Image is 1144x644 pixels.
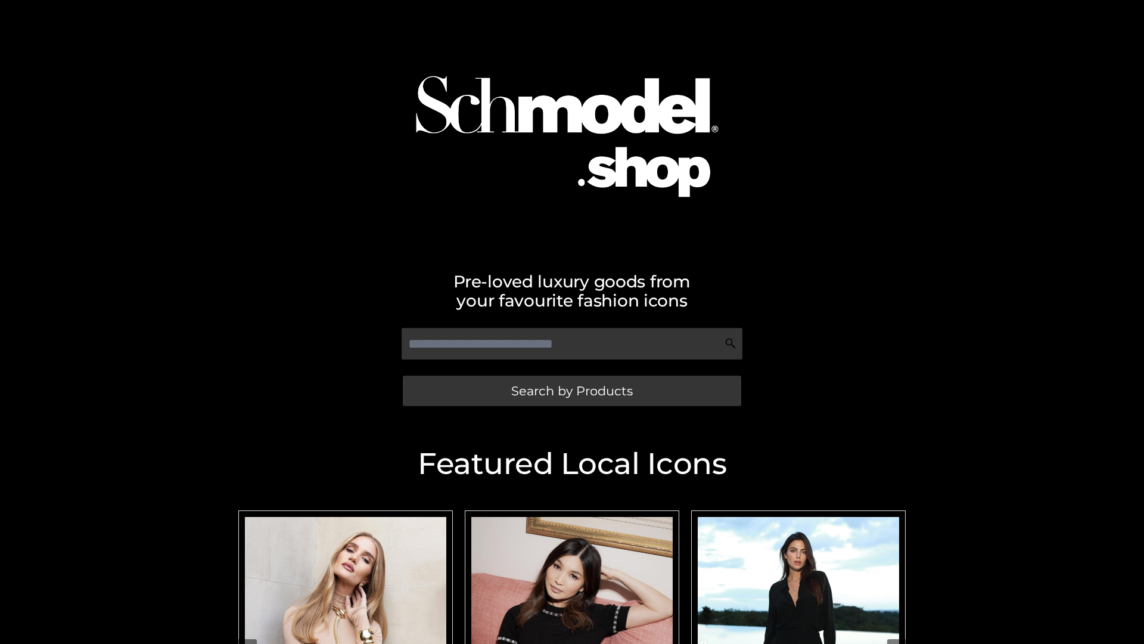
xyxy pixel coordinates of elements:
span: Search by Products [511,385,633,397]
h2: Pre-loved luxury goods from your favourite fashion icons [232,272,912,310]
a: Search by Products [403,376,741,406]
img: Search Icon [725,338,736,349]
h2: Featured Local Icons​ [232,449,912,479]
